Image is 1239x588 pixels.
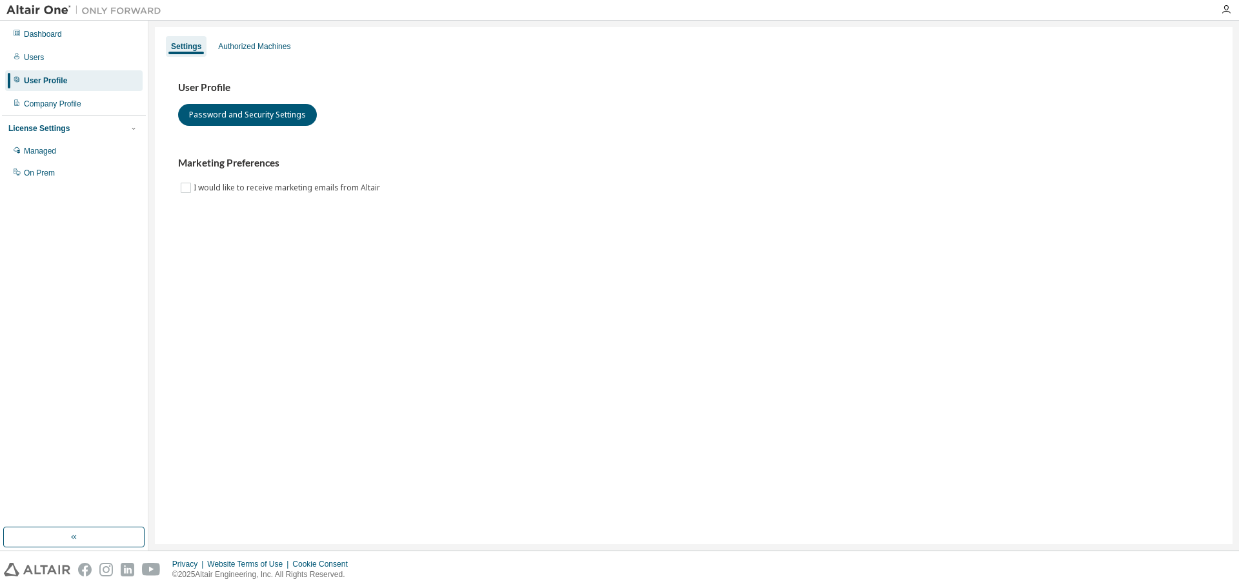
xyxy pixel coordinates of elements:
img: youtube.svg [142,563,161,576]
h3: Marketing Preferences [178,157,1209,170]
img: facebook.svg [78,563,92,576]
h3: User Profile [178,81,1209,94]
div: Company Profile [24,99,81,109]
img: instagram.svg [99,563,113,576]
img: linkedin.svg [121,563,134,576]
button: Password and Security Settings [178,104,317,126]
div: Dashboard [24,29,62,39]
label: I would like to receive marketing emails from Altair [194,180,383,196]
div: Authorized Machines [218,41,290,52]
div: Users [24,52,44,63]
div: License Settings [8,123,70,134]
div: Settings [171,41,201,52]
div: Cookie Consent [292,559,355,569]
div: Privacy [172,559,207,569]
div: On Prem [24,168,55,178]
div: Managed [24,146,56,156]
img: Altair One [6,4,168,17]
div: User Profile [24,76,67,86]
p: © 2025 Altair Engineering, Inc. All Rights Reserved. [172,569,356,580]
img: altair_logo.svg [4,563,70,576]
div: Website Terms of Use [207,559,292,569]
